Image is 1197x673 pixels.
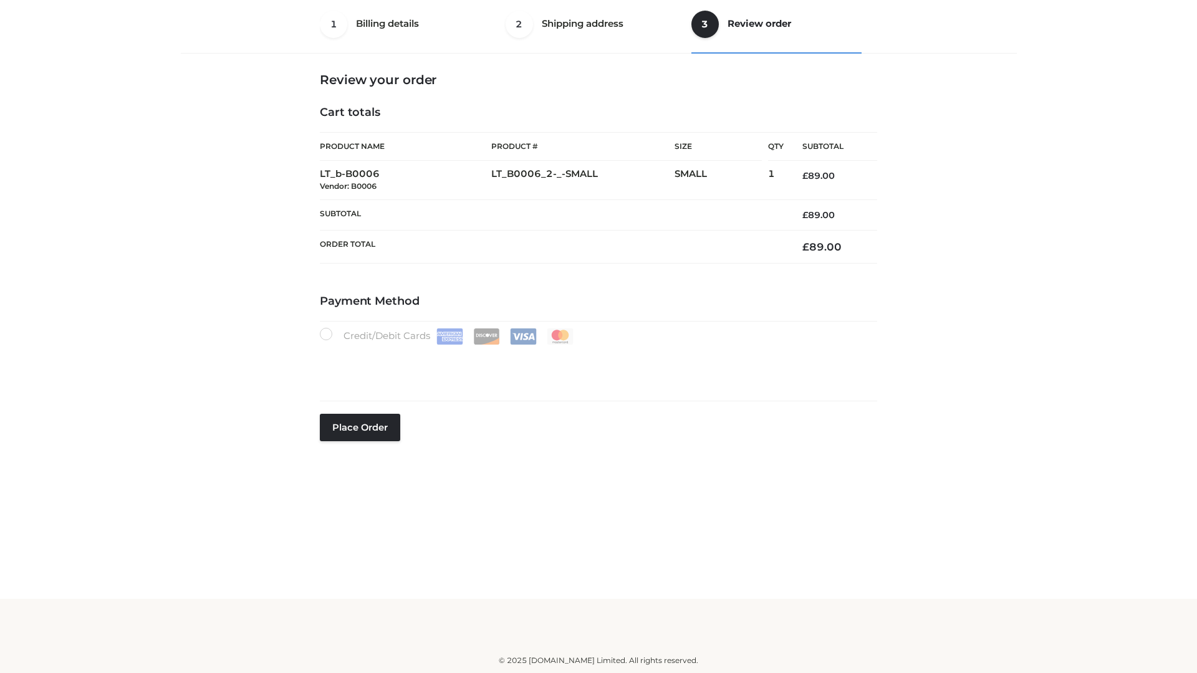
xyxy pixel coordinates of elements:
th: Size [675,133,762,161]
bdi: 89.00 [802,170,835,181]
th: Subtotal [320,199,784,230]
h4: Cart totals [320,106,877,120]
h4: Payment Method [320,295,877,308]
h3: Review your order [320,72,877,87]
td: 1 [768,161,784,200]
img: Amex [436,328,463,345]
bdi: 89.00 [802,209,835,221]
th: Product Name [320,132,491,161]
div: © 2025 [DOMAIN_NAME] Limited. All rights reserved. [185,654,1012,667]
label: Credit/Debit Cards [320,328,575,345]
iframe: Secure payment input frame [317,342,875,388]
th: Order Total [320,231,784,264]
span: £ [802,170,808,181]
span: £ [802,209,808,221]
th: Subtotal [784,133,877,161]
img: Mastercard [547,328,574,345]
td: LT_b-B0006 [320,161,491,200]
th: Qty [768,132,784,161]
span: £ [802,241,809,253]
td: LT_B0006_2-_-SMALL [491,161,675,200]
bdi: 89.00 [802,241,842,253]
img: Discover [473,328,500,345]
small: Vendor: B0006 [320,181,377,191]
button: Place order [320,414,400,441]
td: SMALL [675,161,768,200]
th: Product # [491,132,675,161]
img: Visa [510,328,537,345]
